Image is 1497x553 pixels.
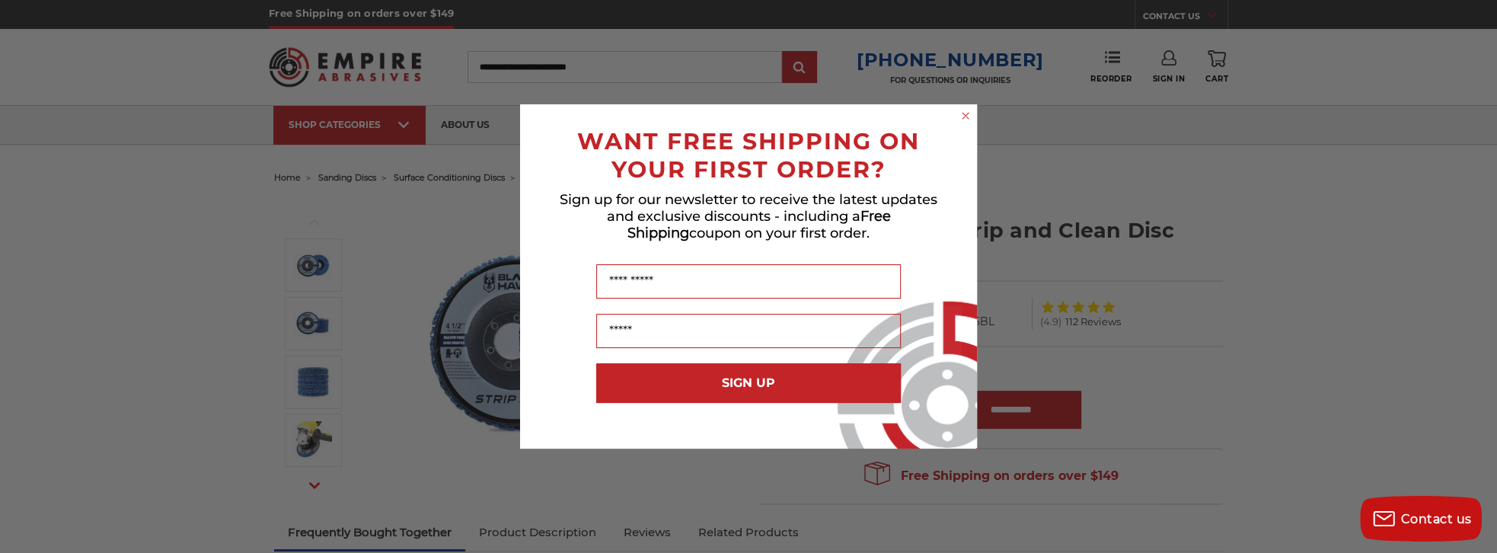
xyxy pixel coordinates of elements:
[1401,512,1472,526] span: Contact us
[627,208,891,241] span: Free Shipping
[577,127,920,184] span: WANT FREE SHIPPING ON YOUR FIRST ORDER?
[1360,496,1482,542] button: Contact us
[596,314,901,348] input: Email
[958,108,973,123] button: Close dialog
[560,191,937,241] span: Sign up for our newsletter to receive the latest updates and exclusive discounts - including a co...
[596,363,901,403] button: SIGN UP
